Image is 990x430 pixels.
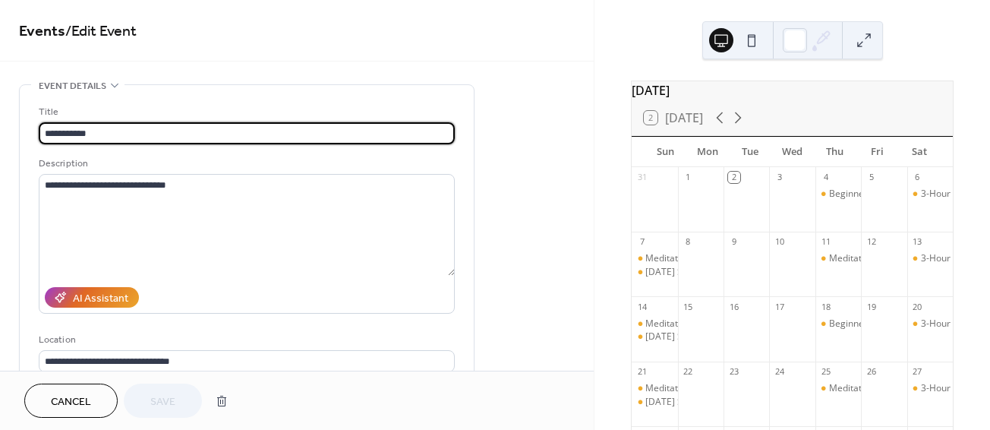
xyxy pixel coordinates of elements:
div: Meditation [815,252,861,265]
a: Events [19,17,65,46]
div: Meditation [645,318,691,330]
div: Sat [898,137,941,167]
div: 23 [728,366,739,378]
div: 6 [912,172,923,183]
div: Beginner's Meditation [829,188,922,201]
div: 13 [912,236,923,248]
button: AI Assistant [45,287,139,308]
div: 9 [728,236,739,248]
div: Beginner's Meditation [815,318,861,330]
div: Location [39,332,452,348]
div: 21 [636,366,648,378]
div: 18 [820,301,831,312]
div: [DATE] Service [645,396,708,409]
button: Cancel [24,384,118,418]
div: [DATE] Service [645,266,708,279]
div: 17 [774,301,785,312]
div: 7 [636,236,648,248]
div: 10 [774,236,785,248]
div: Sunday Service [632,266,677,279]
div: Meditation [645,252,691,265]
div: Beginner's Meditation [829,318,922,330]
div: Fri [856,137,898,167]
div: 12 [865,236,877,248]
span: Cancel [51,394,91,410]
div: Mon [686,137,729,167]
div: 5 [865,172,877,183]
div: Meditation [829,382,875,395]
div: 31 [636,172,648,183]
div: 3-Hour Meditation [907,252,953,265]
div: Description [39,156,452,172]
div: 16 [728,301,739,312]
div: Wed [771,137,814,167]
div: [DATE] [632,81,953,100]
div: Sunday Service [632,330,677,343]
div: Thu [814,137,856,167]
div: Sun [644,137,686,167]
div: 22 [683,366,694,378]
div: Meditation [815,382,861,395]
div: 8 [683,236,694,248]
div: 27 [912,366,923,378]
div: Meditation [645,382,691,395]
div: 26 [865,366,877,378]
div: 11 [820,236,831,248]
div: 3-Hour Meditation [907,318,953,330]
div: Beginner's Meditation [815,188,861,201]
div: 3-Hour Meditation [907,382,953,395]
div: Meditation [632,382,677,395]
span: Event details [39,78,106,94]
div: 19 [865,301,877,312]
div: Sunday Service [632,396,677,409]
div: Tue [729,137,771,167]
div: 15 [683,301,694,312]
div: 25 [820,366,831,378]
div: Meditation [632,252,677,265]
div: 3 [774,172,785,183]
div: [DATE] Service [645,330,708,343]
span: / Edit Event [65,17,137,46]
div: 4 [820,172,831,183]
div: 14 [636,301,648,312]
div: 1 [683,172,694,183]
div: AI Assistant [73,291,128,307]
div: Title [39,104,452,120]
div: Meditation [829,252,875,265]
div: Meditation [632,318,677,330]
div: 3-Hour Meditation [907,188,953,201]
div: 20 [912,301,923,312]
div: 24 [774,366,785,378]
div: 2 [728,172,739,183]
